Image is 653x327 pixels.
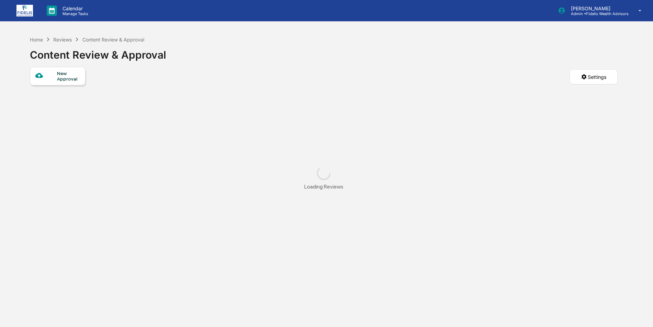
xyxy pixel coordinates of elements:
p: Manage Tasks [57,11,92,16]
div: Reviews [53,37,72,43]
p: Admin • Fidelis Wealth Advisors [565,11,629,16]
button: Settings [570,69,618,84]
div: Loading Reviews [304,183,343,190]
p: [PERSON_NAME] [565,5,629,11]
div: Content Review & Approval [82,37,144,43]
div: Home [30,37,43,43]
p: Calendar [57,5,92,11]
img: logo [16,5,33,16]
div: New Approval [57,71,80,82]
div: Content Review & Approval [30,43,166,61]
